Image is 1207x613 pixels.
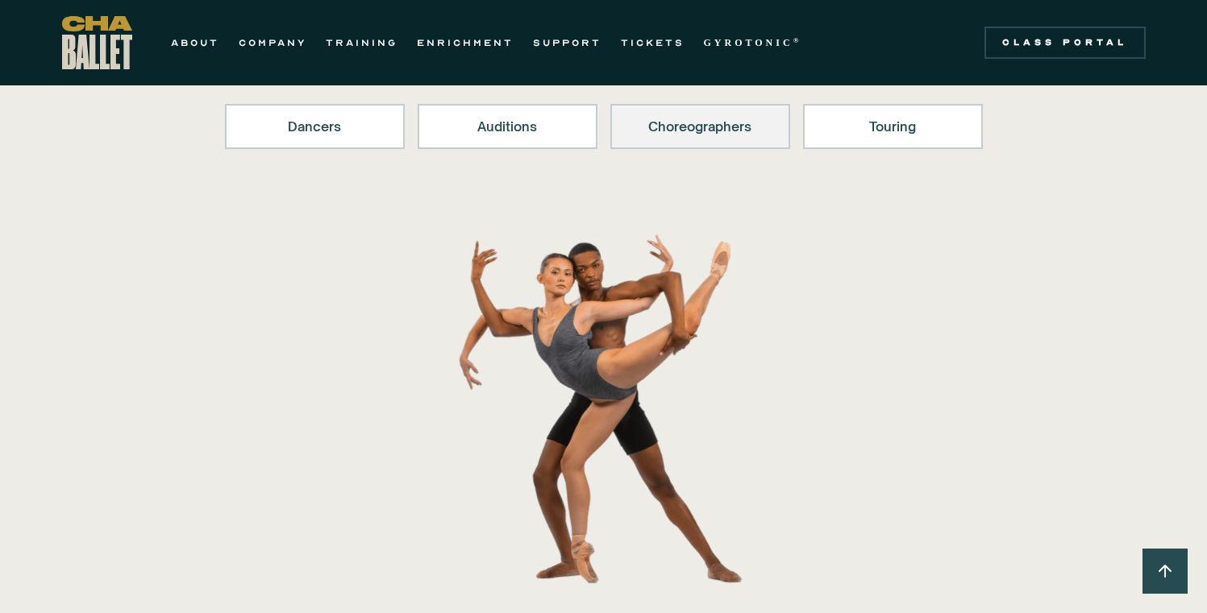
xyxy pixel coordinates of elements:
[704,33,802,52] a: GYROTONIC®
[418,104,597,149] a: Auditions
[610,104,790,149] a: Choreographers
[704,37,793,48] strong: GYROTONIC
[239,33,306,52] a: COMPANY
[417,33,514,52] a: ENRICHMENT
[793,36,802,44] sup: ®
[62,16,132,69] a: home
[171,33,219,52] a: ABOUT
[631,117,769,136] div: Choreographers
[326,33,397,52] a: TRAINING
[994,36,1136,49] div: Class Portal
[533,33,601,52] a: SUPPORT
[984,27,1146,59] a: Class Portal
[246,117,384,136] div: Dancers
[621,33,685,52] a: TICKETS
[803,104,983,149] a: Touring
[439,117,576,136] div: Auditions
[225,104,405,149] a: Dancers
[824,117,962,136] div: Touring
